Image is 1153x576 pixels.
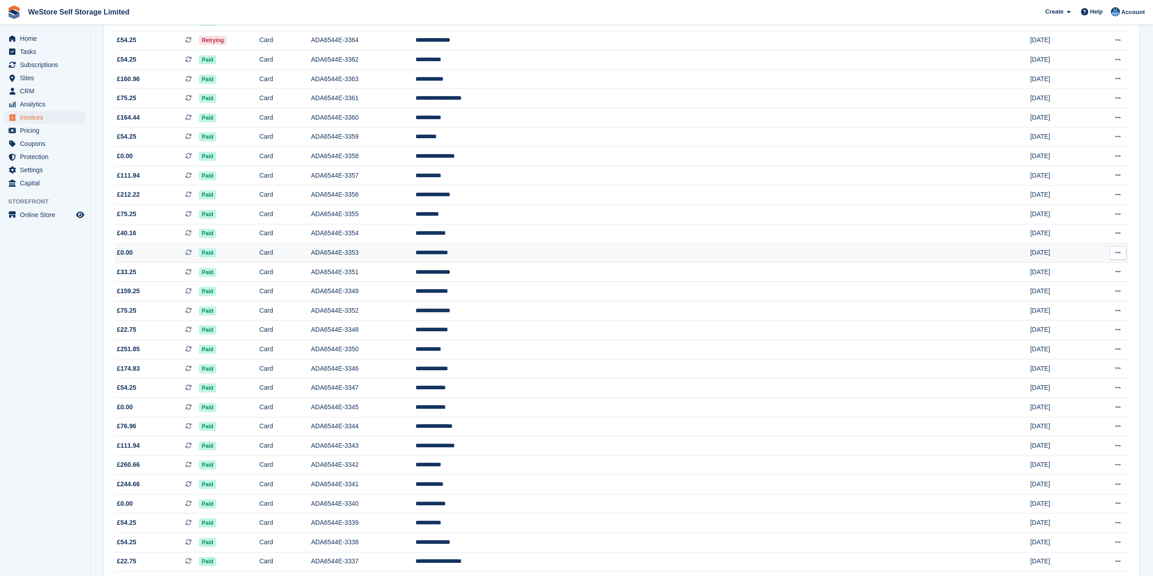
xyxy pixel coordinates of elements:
td: Card [259,224,311,243]
td: ADA6544E-3351 [311,262,415,282]
span: Paid [199,94,216,103]
td: Card [259,533,311,552]
td: Card [259,455,311,475]
span: Paid [199,190,216,199]
span: £76.96 [117,421,136,431]
a: Preview store [75,209,86,220]
a: menu [5,45,86,58]
td: Card [259,262,311,282]
td: [DATE] [1030,320,1087,340]
a: menu [5,98,86,111]
span: Paid [199,132,216,141]
td: Card [259,552,311,571]
span: Pricing [20,124,74,137]
td: ADA6544E-3350 [311,340,415,359]
td: [DATE] [1030,166,1087,185]
span: Paid [199,383,216,392]
td: ADA6544E-3345 [311,397,415,417]
a: menu [5,85,86,97]
span: £40.16 [117,228,136,238]
span: £33.25 [117,267,136,277]
span: Paid [199,480,216,489]
span: Paid [199,538,216,547]
td: ADA6544E-3340 [311,494,415,513]
a: menu [5,111,86,124]
span: Paid [199,210,216,219]
span: Online Store [20,208,74,221]
span: £75.25 [117,93,136,103]
td: Card [259,204,311,224]
td: ADA6544E-3353 [311,243,415,263]
span: Create [1045,7,1063,16]
td: [DATE] [1030,69,1087,89]
span: £54.25 [117,132,136,141]
td: ADA6544E-3362 [311,50,415,70]
span: Analytics [20,98,74,111]
td: ADA6544E-3356 [311,185,415,205]
td: [DATE] [1030,243,1087,263]
span: Paid [199,287,216,296]
span: £0.00 [117,402,133,412]
span: Paid [199,557,216,566]
td: [DATE] [1030,475,1087,494]
td: [DATE] [1030,340,1087,359]
td: [DATE] [1030,224,1087,243]
td: [DATE] [1030,455,1087,475]
td: [DATE] [1030,494,1087,513]
span: Account [1121,8,1145,17]
span: Protection [20,150,74,163]
span: Sites [20,72,74,84]
td: ADA6544E-3343 [311,436,415,456]
td: Card [259,436,311,456]
td: ADA6544E-3349 [311,282,415,301]
td: Card [259,378,311,398]
span: Paid [199,499,216,508]
a: menu [5,137,86,150]
span: Paid [199,422,216,431]
span: £159.25 [117,286,140,296]
td: ADA6544E-3337 [311,552,415,571]
td: Card [259,397,311,417]
td: Card [259,89,311,108]
td: Card [259,185,311,205]
td: [DATE] [1030,301,1087,320]
span: Capital [20,177,74,189]
td: Card [259,513,311,533]
img: stora-icon-8386f47178a22dfd0bd8f6a31ec36ba5ce8667c1dd55bd0f319d3a0aa187defe.svg [7,5,21,19]
a: menu [5,72,86,84]
td: Card [259,475,311,494]
td: Card [259,69,311,89]
span: Tasks [20,45,74,58]
span: Paid [199,345,216,354]
span: £160.96 [117,74,140,84]
td: [DATE] [1030,552,1087,571]
td: [DATE] [1030,378,1087,398]
td: ADA6544E-3358 [311,147,415,166]
td: [DATE] [1030,185,1087,205]
span: Subscriptions [20,58,74,71]
td: Card [259,50,311,70]
td: [DATE] [1030,89,1087,108]
span: Paid [199,306,216,315]
span: £54.25 [117,55,136,64]
span: £174.83 [117,364,140,373]
td: Card [259,127,311,147]
a: menu [5,124,86,137]
td: ADA6544E-3360 [311,108,415,128]
span: Paid [199,248,216,257]
td: [DATE] [1030,108,1087,128]
span: Help [1090,7,1103,16]
a: menu [5,208,86,221]
td: Card [259,494,311,513]
td: [DATE] [1030,50,1087,70]
td: ADA6544E-3352 [311,301,415,320]
span: £260.66 [117,460,140,470]
span: £54.25 [117,537,136,547]
span: £244.66 [117,479,140,489]
td: [DATE] [1030,204,1087,224]
span: Invoices [20,111,74,124]
td: ADA6544E-3355 [311,204,415,224]
a: menu [5,58,86,71]
a: menu [5,177,86,189]
span: Paid [199,403,216,412]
